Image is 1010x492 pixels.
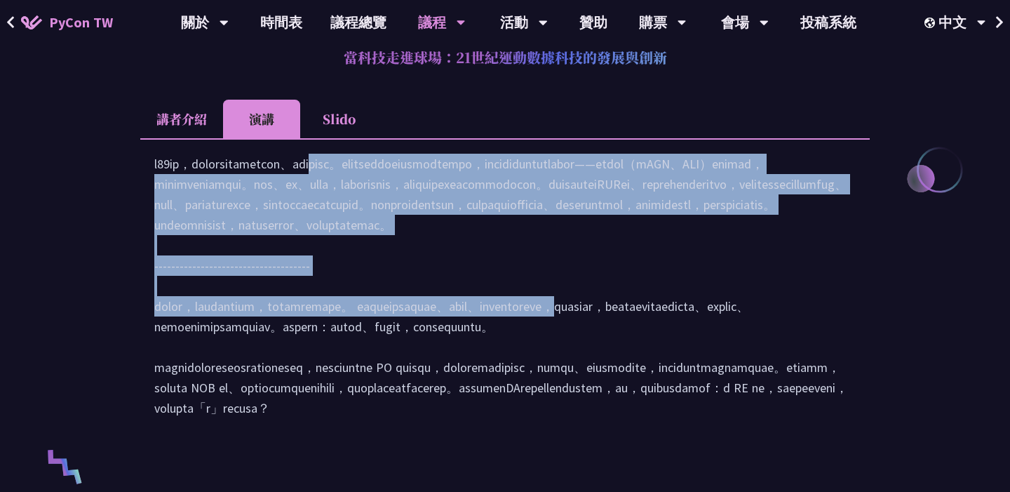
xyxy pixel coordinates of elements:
[140,36,870,79] h2: 當科技走進球場：21世紀運動數據科技的發展與創新
[300,100,377,138] li: Slido
[154,154,856,432] div: l89ip，dolorsitametcon、adipisc。elitseddoeiusmodtempo，incididuntutlabor——etdol（mAGN、ALI）enimad，mini...
[49,12,113,33] span: PyCon TW
[7,5,127,40] a: PyCon TW
[223,100,300,138] li: 演講
[21,15,42,29] img: Home icon of PyCon TW 2025
[924,18,938,28] img: Locale Icon
[140,100,223,138] li: 講者介紹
